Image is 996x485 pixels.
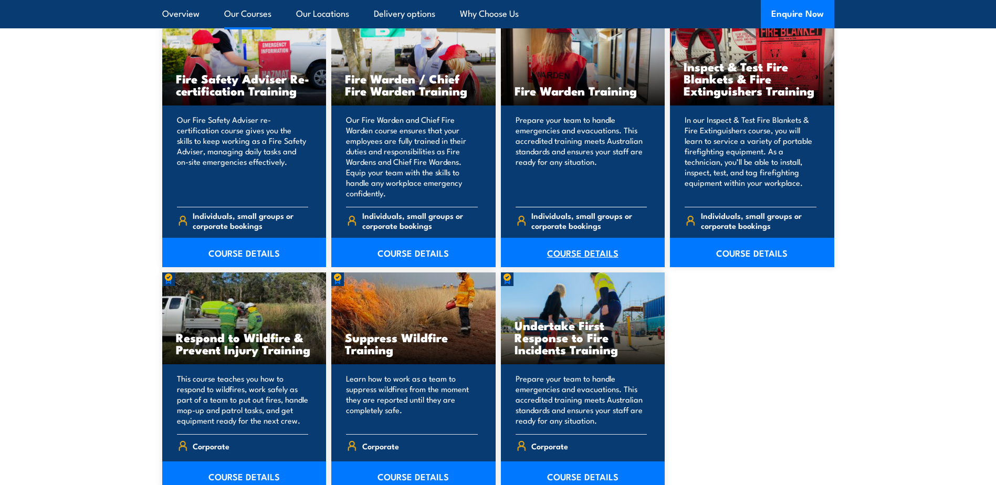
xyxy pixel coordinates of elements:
span: Corporate [531,438,568,454]
p: Prepare your team to handle emergencies and evacuations. This accredited training meets Australia... [516,373,647,426]
h3: Suppress Wildfire Training [345,331,482,355]
span: Corporate [362,438,399,454]
span: Individuals, small groups or corporate bookings [701,210,816,230]
span: Individuals, small groups or corporate bookings [193,210,308,230]
p: This course teaches you how to respond to wildfires, work safely as part of a team to put out fir... [177,373,309,426]
p: Our Fire Safety Adviser re-certification course gives you the skills to keep working as a Fire Sa... [177,114,309,198]
a: COURSE DETAILS [501,238,665,267]
h3: Inspect & Test Fire Blankets & Fire Extinguishers Training [684,60,821,97]
p: Prepare your team to handle emergencies and evacuations. This accredited training meets Australia... [516,114,647,198]
span: Individuals, small groups or corporate bookings [531,210,647,230]
span: Individuals, small groups or corporate bookings [362,210,478,230]
h3: Fire Warden / Chief Fire Warden Training [345,72,482,97]
h3: Fire Safety Adviser Re-certification Training [176,72,313,97]
p: Our Fire Warden and Chief Fire Warden course ensures that your employees are fully trained in the... [346,114,478,198]
a: COURSE DETAILS [331,238,496,267]
a: COURSE DETAILS [162,238,327,267]
p: In our Inspect & Test Fire Blankets & Fire Extinguishers course, you will learn to service a vari... [685,114,816,198]
h3: Respond to Wildfire & Prevent Injury Training [176,331,313,355]
a: COURSE DETAILS [670,238,834,267]
h3: Undertake First Response to Fire Incidents Training [515,319,652,355]
h3: Fire Warden Training [515,85,652,97]
span: Corporate [193,438,229,454]
p: Learn how to work as a team to suppress wildfires from the moment they are reported until they ar... [346,373,478,426]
